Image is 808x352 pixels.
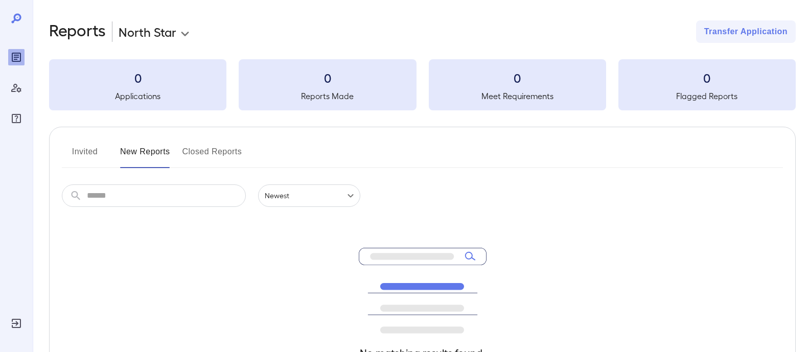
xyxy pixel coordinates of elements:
button: Closed Reports [182,144,242,168]
div: Newest [258,184,360,207]
h5: Reports Made [239,90,416,102]
h3: 0 [429,69,606,86]
h3: 0 [49,69,226,86]
div: Log Out [8,315,25,332]
h5: Flagged Reports [618,90,796,102]
p: North Star [119,24,176,40]
div: FAQ [8,110,25,127]
div: Manage Users [8,80,25,96]
h2: Reports [49,20,106,43]
h3: 0 [618,69,796,86]
button: Invited [62,144,108,168]
div: Reports [8,49,25,65]
h5: Meet Requirements [429,90,606,102]
h3: 0 [239,69,416,86]
h5: Applications [49,90,226,102]
button: New Reports [120,144,170,168]
summary: 0Applications0Reports Made0Meet Requirements0Flagged Reports [49,59,796,110]
button: Transfer Application [696,20,796,43]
